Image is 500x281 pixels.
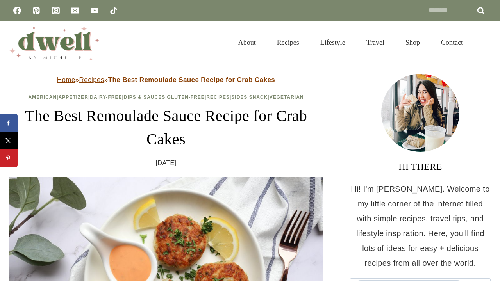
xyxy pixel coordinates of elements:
a: Sides [231,94,247,100]
h3: HI THERE [350,160,491,174]
nav: Primary Navigation [228,29,473,56]
a: Vegetarian [270,94,304,100]
a: YouTube [87,3,102,18]
a: American [29,94,57,100]
a: Contact [430,29,473,56]
a: Dips & Sauces [124,94,165,100]
a: Facebook [9,3,25,18]
a: Recipes [79,76,104,84]
a: Snack [249,94,268,100]
a: Gluten-Free [167,94,205,100]
a: Lifestyle [310,29,356,56]
a: Email [67,3,83,18]
h1: The Best Remoulade Sauce Recipe for Crab Cakes [9,104,323,151]
a: About [228,29,266,56]
a: TikTok [106,3,121,18]
a: Appetizer [59,94,88,100]
a: Dairy-Free [90,94,122,100]
a: Travel [356,29,395,56]
a: Home [57,76,75,84]
a: Shop [395,29,430,56]
span: | | | | | | | | [29,94,304,100]
img: DWELL by michelle [9,25,99,60]
p: Hi! I'm [PERSON_NAME]. Welcome to my little corner of the internet filled with simple recipes, tr... [350,181,491,270]
a: Recipes [266,29,310,56]
a: Pinterest [29,3,44,18]
button: View Search Form [477,36,491,49]
strong: The Best Remoulade Sauce Recipe for Crab Cakes [108,76,275,84]
time: [DATE] [156,157,177,169]
a: Instagram [48,3,64,18]
a: Recipes [206,94,230,100]
span: » » [57,76,275,84]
